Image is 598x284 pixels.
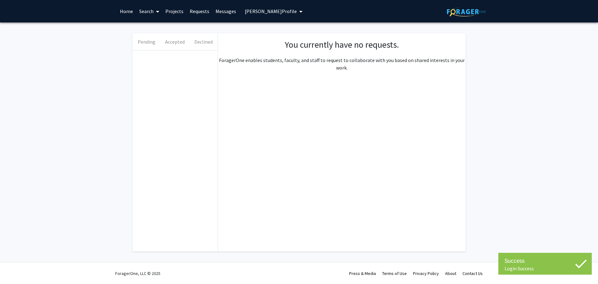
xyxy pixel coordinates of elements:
[413,271,439,276] a: Privacy Policy
[212,0,239,22] a: Messages
[349,271,376,276] a: Press & Media
[447,7,486,17] img: ForagerOne Logo
[245,8,297,14] span: [PERSON_NAME] Profile
[505,256,586,265] div: Success
[218,56,466,71] p: ForagerOne enables students, faculty, and staff to request to collaborate with you based on share...
[187,0,212,22] a: Requests
[189,33,218,50] button: Declined
[224,40,459,50] h1: You currently have no requests.
[162,0,187,22] a: Projects
[445,271,456,276] a: About
[136,0,162,22] a: Search
[161,33,189,50] button: Accepted
[505,265,586,272] div: Login Success
[382,271,407,276] a: Terms of Use
[132,33,161,50] button: Pending
[463,271,483,276] a: Contact Us
[117,0,136,22] a: Home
